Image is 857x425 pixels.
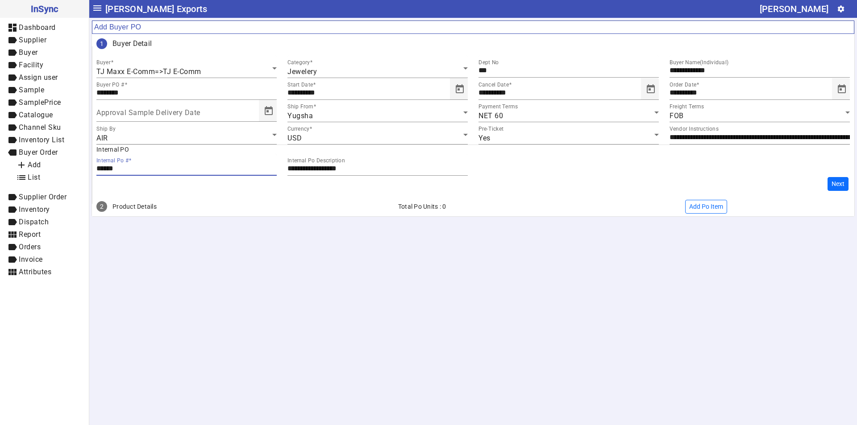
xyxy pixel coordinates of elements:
[670,82,696,88] mat-label: Order Date
[287,103,313,110] mat-label: Ship From
[7,2,82,16] span: InSync
[96,134,108,142] span: AIR
[670,126,719,132] mat-label: Vendor Instructions
[19,243,41,251] span: Orders
[478,134,491,142] span: Yes
[7,147,18,158] mat-icon: label
[7,47,18,58] mat-icon: label
[7,135,18,145] mat-icon: label
[96,157,129,164] mat-label: Internal Po #
[19,205,50,214] span: Inventory
[19,218,49,226] span: Dispatch
[287,59,310,66] mat-label: Category
[19,61,43,69] span: Facility
[7,22,18,33] mat-icon: dashboard
[478,126,503,132] mat-label: Pre-Ticket
[478,59,499,66] mat-label: Dept No
[96,146,129,153] span: Internal PO
[7,254,18,265] mat-icon: label
[19,148,58,157] span: Buyer Order
[9,159,89,171] a: Add
[19,23,56,32] span: Dashboard
[7,204,18,215] mat-icon: label
[261,103,277,119] button: Open calendar
[7,229,18,240] mat-icon: view_module
[478,82,509,88] mat-label: Cancel Date
[287,67,317,76] span: Jewelery
[100,39,104,48] span: 1
[670,59,729,66] mat-label: Buyer Name(Individual)
[7,122,18,133] mat-icon: label
[94,23,141,32] span: Add Buyer PO
[19,255,43,264] span: Invoice
[685,200,727,214] button: Add Po Item
[19,111,53,119] span: Catalogue
[19,98,61,107] span: SamplePrice
[287,82,313,88] mat-label: Start Date
[19,73,58,82] span: Assign user
[478,103,518,110] mat-label: Payment Terms
[19,36,46,44] span: Supplier
[19,268,51,276] span: Attributes
[19,123,61,132] span: Channel Sku
[112,39,152,48] div: Buyer Detail
[16,172,27,183] mat-icon: list
[837,5,845,13] mat-icon: settings
[96,59,111,66] mat-label: Buyer
[7,217,18,227] mat-icon: label
[96,67,201,76] span: TJ Maxx E-Comm=>TJ E-Comm
[670,103,704,110] mat-label: Freight Terms
[7,97,18,108] mat-icon: label
[19,230,41,239] span: Report
[7,192,18,202] mat-icon: label
[393,202,678,211] div: Total Po Units : 0
[834,81,850,97] button: Open calendar
[7,72,18,83] mat-icon: label
[478,111,503,120] span: NET 60
[7,267,18,277] mat-icon: view_module
[96,126,116,132] mat-label: Ship By
[9,171,89,184] a: List
[19,136,64,144] span: Inventory List
[7,35,18,45] mat-icon: label
[107,202,393,211] div: Product Details
[19,48,38,57] span: Buyer
[7,85,18,95] mat-icon: label
[643,81,659,97] button: Open calendar
[7,242,18,252] mat-icon: label
[670,111,684,120] span: FOB
[7,60,18,70] mat-icon: label
[92,3,103,13] mat-icon: menu
[287,134,302,142] span: USD
[28,161,41,169] span: Add
[452,81,468,97] button: Open calendar
[287,157,345,164] mat-label: Internal Po Description
[100,202,104,211] span: 2
[287,126,310,132] mat-label: Currency
[19,193,67,201] span: Supplier Order
[7,110,18,120] mat-icon: label
[828,177,849,191] button: Next
[16,160,27,170] mat-icon: add
[287,111,313,120] span: Yugsha
[28,173,40,182] span: List
[96,108,200,117] mat-label: Approval Sample Delivery Date
[96,82,125,88] mat-label: Buyer PO #
[19,86,44,94] span: Sample
[105,2,207,16] span: [PERSON_NAME] Exports
[760,2,828,16] div: [PERSON_NAME]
